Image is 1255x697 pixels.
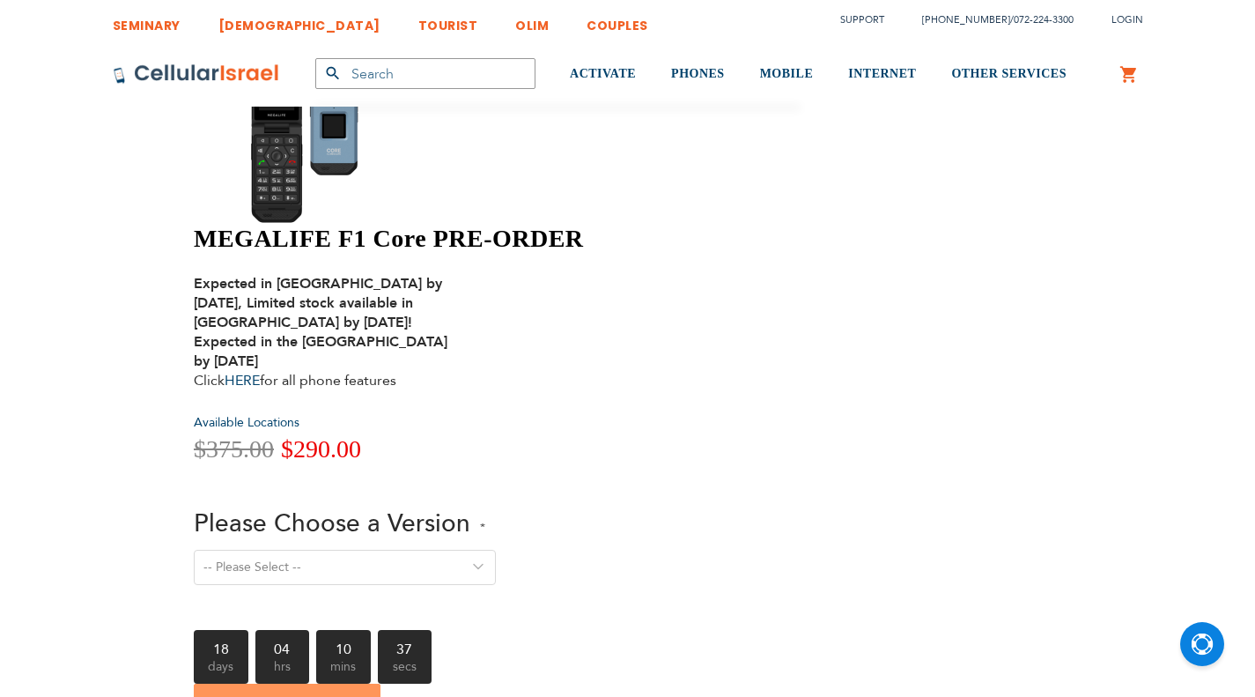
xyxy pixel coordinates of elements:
li: / [904,7,1074,33]
span: INTERNET [848,67,916,80]
span: mins [316,656,371,684]
span: $290.00 [281,435,361,463]
a: 072-224-3300 [1014,13,1074,26]
span: OTHER SERVICES [951,67,1067,80]
div: Click for all phone features [194,274,467,390]
a: SEMINARY [113,4,181,37]
span: Please Choose a Version [194,507,470,540]
a: [PHONE_NUMBER] [922,13,1010,26]
a: TOURIST [418,4,478,37]
span: ACTIVATE [570,67,636,80]
span: secs [378,656,432,684]
a: OTHER SERVICES [951,41,1067,108]
b: 10 [316,630,371,656]
span: hrs [255,656,310,684]
h1: MEGALIFE F1 Core PRE-ORDER [194,224,811,254]
a: [DEMOGRAPHIC_DATA] [218,4,380,37]
a: MOBILE [760,41,814,108]
a: OLIM [515,4,549,37]
a: Available Locations [194,414,299,431]
a: PHONES [671,41,725,108]
img: MEGALIFE F1 Core PRE-ORDER [194,43,449,224]
a: ACTIVATE [570,41,636,108]
span: $375.00 [194,435,274,463]
a: COUPLES [587,4,648,37]
a: Support [840,13,884,26]
a: INTERNET [848,41,916,108]
span: days [194,656,248,684]
input: Search [315,58,535,89]
img: Cellular Israel Logo [113,63,280,85]
b: 04 [255,630,310,656]
strong: Expected in [GEOGRAPHIC_DATA] by [DATE], Limited stock available in [GEOGRAPHIC_DATA] by [DATE]! ... [194,274,447,371]
span: PHONES [671,67,725,80]
span: Login [1111,13,1143,26]
span: MOBILE [760,67,814,80]
a: HERE [225,371,260,390]
b: 18 [194,630,248,656]
b: 37 [378,630,432,656]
